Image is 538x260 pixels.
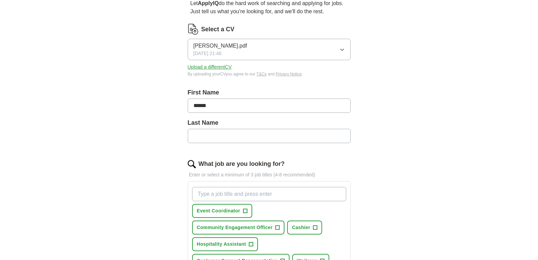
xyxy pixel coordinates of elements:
[276,72,302,76] a: Privacy Notice
[192,204,252,218] button: Event Coordinator
[193,42,247,50] span: [PERSON_NAME].pdf
[192,237,258,251] button: Hospitality Assistant
[192,187,346,201] input: Type a job title and press enter
[197,241,246,248] span: Hospitality Assistant
[256,72,266,76] a: T&Cs
[188,71,351,77] div: By uploading your CV you agree to our and .
[193,50,222,57] span: [DATE] 21:46
[198,0,219,6] strong: ApplyIQ
[188,160,196,168] img: search.png
[197,224,273,231] span: Community Engagement Officer
[188,118,351,127] label: Last Name
[287,221,322,235] button: Cashier
[199,159,285,169] label: What job are you looking for?
[188,24,199,35] img: CV Icon
[192,221,285,235] button: Community Engagement Officer
[188,88,351,97] label: First Name
[188,171,351,178] p: Enter or select a minimum of 3 job titles (4-8 recommended)
[188,64,232,71] button: Upload a differentCV
[188,39,351,60] button: [PERSON_NAME].pdf[DATE] 21:46
[292,224,310,231] span: Cashier
[197,207,240,214] span: Event Coordinator
[201,25,235,34] label: Select a CV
